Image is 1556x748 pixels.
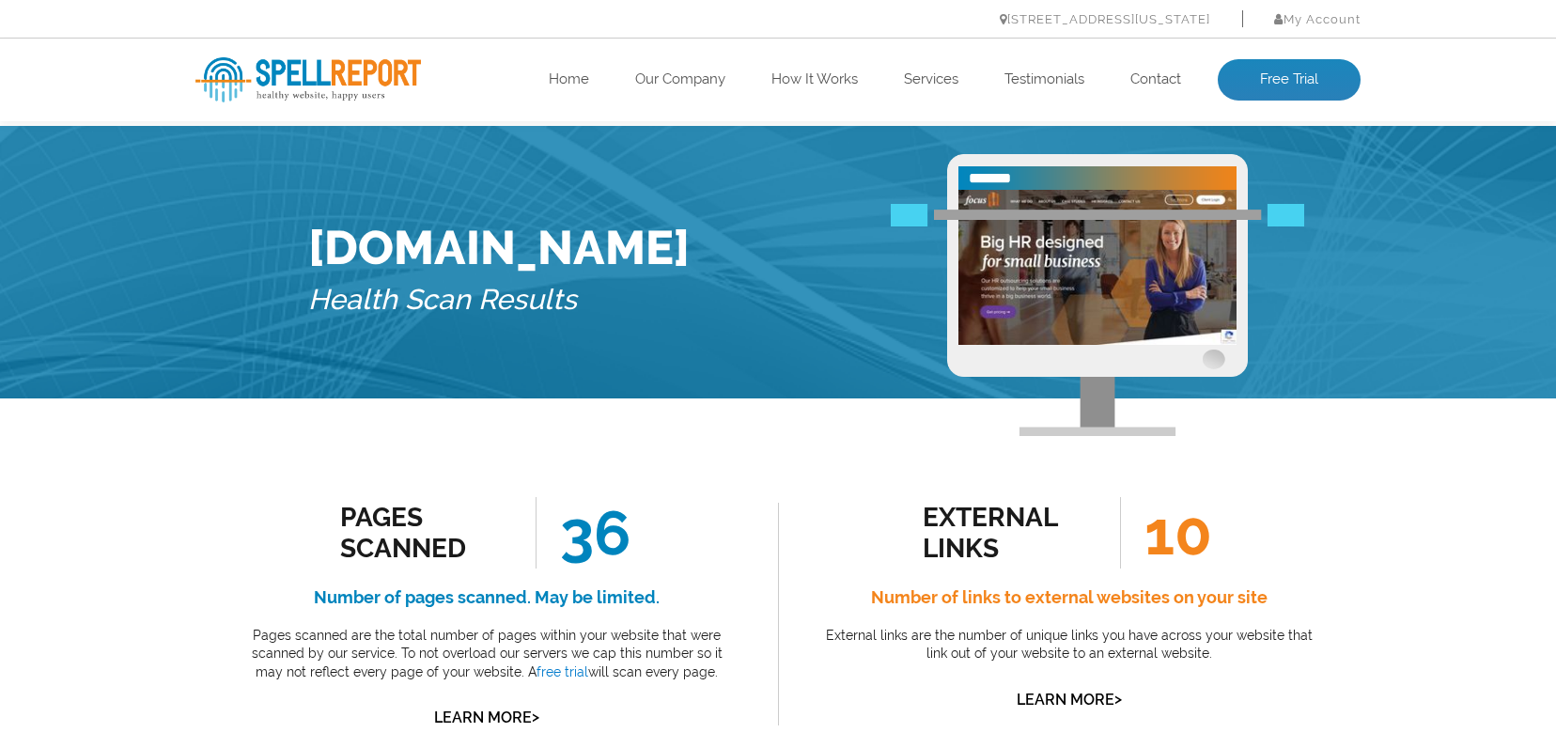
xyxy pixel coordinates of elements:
img: Free Webiste Analysis [891,204,1304,226]
p: External links are the number of unique links you have across your website that link out of your ... [820,627,1318,663]
p: Pages scanned are the total number of pages within your website that were scanned by our service.... [238,627,736,682]
div: Pages Scanned [340,502,510,564]
h4: Number of pages scanned. May be limited. [238,583,736,613]
h1: [DOMAIN_NAME] [308,220,690,275]
a: free trial [537,664,588,679]
span: 36 [536,497,630,569]
span: 10 [1120,497,1212,569]
img: Free Website Analysis [958,190,1237,345]
span: > [1114,686,1122,712]
span: > [532,704,539,730]
img: Free Webiste Analysis [947,154,1248,436]
a: Learn More> [434,709,539,726]
h5: Health Scan Results [308,275,690,325]
a: Learn More> [1017,691,1122,709]
div: external links [923,502,1093,564]
h4: Number of links to external websites on your site [820,583,1318,613]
